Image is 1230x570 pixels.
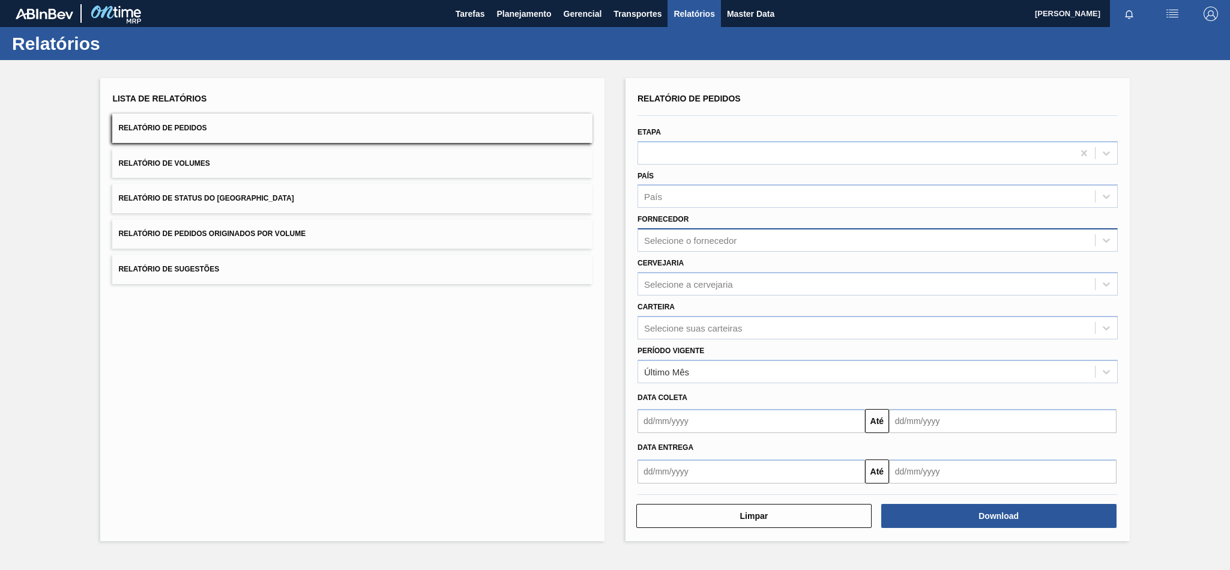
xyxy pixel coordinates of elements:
span: Transportes [613,7,662,21]
span: Planejamento [496,7,551,21]
div: Selecione a cervejaria [644,279,733,289]
span: Lista de Relatórios [112,94,207,103]
img: userActions [1165,7,1180,21]
button: Download [881,504,1117,528]
button: Notificações [1110,5,1148,22]
input: dd/mm/yyyy [638,459,865,484]
input: dd/mm/yyyy [889,409,1117,433]
label: Cervejaria [638,259,684,267]
button: Até [865,409,889,433]
button: Relatório de Pedidos [112,114,592,143]
input: dd/mm/yyyy [638,409,865,433]
span: Relatório de Pedidos [118,124,207,132]
img: Logout [1204,7,1218,21]
label: Etapa [638,128,661,136]
label: País [638,172,654,180]
button: Relatório de Pedidos Originados por Volume [112,219,592,249]
span: Data coleta [638,393,687,402]
span: Master Data [727,7,774,21]
div: Último Mês [644,366,689,377]
span: Tarefas [456,7,485,21]
span: Gerencial [564,7,602,21]
button: Limpar [636,504,872,528]
button: Relatório de Volumes [112,149,592,178]
label: Carteira [638,303,675,311]
span: Relatório de Status do [GEOGRAPHIC_DATA] [118,194,294,202]
button: Até [865,459,889,484]
div: Selecione suas carteiras [644,323,742,333]
span: Relatórios [674,7,714,21]
span: Relatório de Pedidos [638,94,741,103]
input: dd/mm/yyyy [889,459,1117,484]
div: País [644,192,662,202]
h1: Relatórios [12,37,225,50]
label: Fornecedor [638,215,689,223]
span: Relatório de Pedidos Originados por Volume [118,229,306,238]
span: Relatório de Sugestões [118,265,219,273]
img: TNhmsLtSVTkK8tSr43FrP2fwEKptu5GPRR3wAAAABJRU5ErkJggg== [16,8,73,19]
label: Período Vigente [638,347,704,355]
button: Relatório de Sugestões [112,255,592,284]
span: Relatório de Volumes [118,159,210,168]
span: Data Entrega [638,443,693,452]
div: Selecione o fornecedor [644,235,737,246]
button: Relatório de Status do [GEOGRAPHIC_DATA] [112,184,592,213]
